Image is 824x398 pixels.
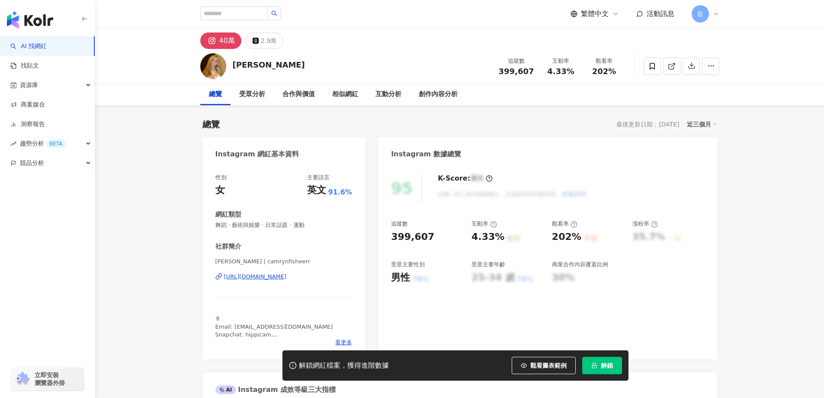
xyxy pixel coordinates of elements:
div: 追蹤數 [499,57,534,65]
div: AI [215,385,236,394]
span: 藍 [697,9,703,19]
div: [URL][DOMAIN_NAME] [224,273,287,281]
div: Instagram 數據總覽 [391,149,461,159]
span: search [271,10,277,16]
div: 受眾主要性別 [391,261,425,269]
div: 最後更新日期：[DATE] [616,121,679,128]
div: 主要語言 [307,174,330,181]
span: rise [10,141,16,147]
div: 解鎖網紅檔案，獲得進階數據 [299,361,389,370]
div: 漲粉率 [632,220,658,228]
div: [PERSON_NAME] [233,59,305,70]
button: 2.9萬 [246,32,283,49]
div: BETA [46,139,66,148]
img: logo [7,11,53,29]
div: 總覽 [209,89,222,100]
div: 相似網紅 [332,89,358,100]
span: [PERSON_NAME] | camrynfisheerr [215,258,353,265]
a: 商案媒合 [10,100,45,109]
span: 競品分析 [20,153,44,173]
div: 觀看率 [588,57,621,65]
div: K-Score : [438,174,493,183]
div: 合作與價值 [282,89,315,100]
span: 觀看圖表範例 [530,362,567,369]
a: 洞察報告 [10,120,45,129]
button: 觀看圖表範例 [512,357,576,374]
img: chrome extension [14,372,31,386]
div: 社群簡介 [215,242,241,251]
div: 網紅類型 [215,210,241,219]
div: 商業合作內容覆蓋比例 [552,261,608,269]
a: [URL][DOMAIN_NAME] [215,273,353,281]
span: 立即安裝 瀏覽器外掛 [35,371,65,387]
span: ✞ Email: [EMAIL_ADDRESS][DOMAIN_NAME] Snapchat: hippicam all my socials☟︎ [215,315,333,346]
span: 繁體中文 [581,9,609,19]
div: Instagram 成效等級三大指標 [215,385,336,395]
div: 性別 [215,174,227,181]
div: 創作內容分析 [419,89,458,100]
a: chrome extension立即安裝 瀏覽器外掛 [11,367,84,391]
span: 資源庫 [20,75,38,95]
img: KOL Avatar [200,53,226,79]
div: 受眾分析 [239,89,265,100]
div: 2.9萬 [261,35,276,47]
span: 舞蹈 · 藝術與娛樂 · 日常話題 · 運動 [215,221,353,229]
span: 4.33% [547,67,574,76]
div: 4.33% [471,230,504,244]
div: 互動率 [545,57,577,65]
div: 202% [552,230,581,244]
div: 總覽 [202,118,220,130]
span: 202% [592,67,616,76]
div: 互動率 [471,220,497,228]
div: 近三個月 [687,119,717,130]
div: 男性 [391,271,410,285]
span: 看更多 [335,339,352,346]
div: 40萬 [219,35,235,47]
span: 399,607 [499,67,534,76]
div: Instagram 網紅基本資料 [215,149,299,159]
span: 91.6% [328,188,353,197]
span: 解鎖 [601,362,613,369]
span: lock [591,362,597,369]
div: 受眾主要年齡 [471,261,505,269]
button: 40萬 [200,32,241,49]
button: 解鎖 [582,357,622,374]
div: 399,607 [391,230,434,244]
div: 觀看率 [552,220,577,228]
span: 活動訊息 [647,10,674,18]
div: 女 [215,184,225,197]
div: 英文 [307,184,326,197]
a: 找貼文 [10,61,39,70]
span: 趨勢分析 [20,134,66,153]
div: 互動分析 [375,89,401,100]
a: searchAI 找網紅 [10,42,47,51]
div: 追蹤數 [391,220,408,228]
